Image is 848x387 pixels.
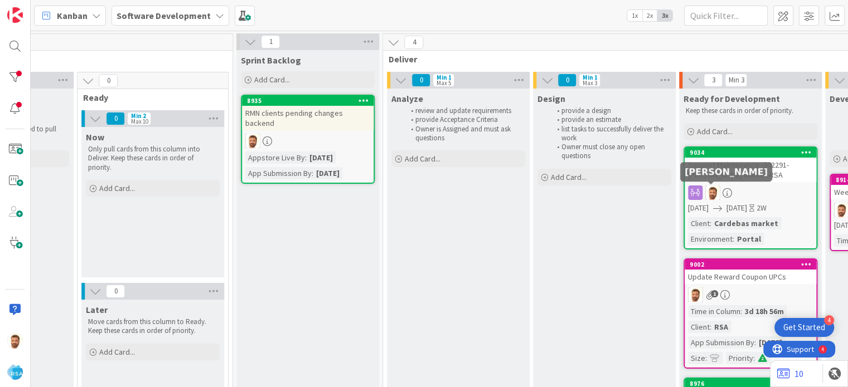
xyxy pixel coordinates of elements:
img: AS [7,333,23,349]
img: avatar [7,364,23,380]
span: : [733,233,734,245]
img: AS [705,185,720,200]
div: Max 5 [436,80,450,86]
div: Client [688,321,710,333]
span: 1x [627,10,642,21]
div: Size [688,352,705,364]
li: review and update requirements [405,106,524,115]
li: provide a design [551,106,670,115]
div: Open Get Started checklist, remaining modules: 4 [774,318,834,337]
span: Support [23,2,51,15]
input: Quick Filter... [684,6,768,26]
li: list tasks to successfully deliver the work [551,125,670,143]
span: : [754,336,756,349]
span: 3x [657,10,672,21]
div: Max 3 [582,80,597,86]
span: Kanban [57,9,88,22]
span: : [710,321,711,333]
span: 0 [106,285,125,298]
span: Now [86,131,104,143]
div: Min 1 [436,75,451,80]
p: Move cards from this column to Ready. Keep these cards in order of priority. [88,317,217,336]
span: 0 [99,74,118,87]
div: 9002 [690,261,816,268]
div: 3d 18h 56m [742,305,787,317]
div: App Submission By [688,336,754,349]
img: AS [245,134,260,148]
span: : [710,217,711,229]
div: AS [685,185,816,200]
div: Min 1 [582,75,597,80]
span: Design [537,93,565,104]
img: AS [688,287,702,302]
li: Owner must close any open questions [551,143,670,161]
li: provide Acceptance Criteria [405,115,524,124]
div: Portal [734,233,764,245]
span: : [305,151,307,164]
div: 9034 [685,148,816,158]
span: Add Card... [697,126,733,136]
div: AS [242,134,374,148]
div: [DATE] [756,336,785,349]
a: 8935RMN clients pending changes backendASAppstore Live By:[DATE]App Submission By:[DATE] [241,95,375,184]
span: 2x [642,10,657,21]
div: 9002Update Reward Coupon UPCs [685,259,816,284]
a: 9034Support Maintenance -302291-[PERSON_NAME] Market-RSAAS[DATE][DATE]2WClient:Cardebas marketEnv... [684,146,817,249]
span: : [753,352,755,364]
span: Add Card... [99,183,135,193]
span: 3 [704,74,723,87]
span: Later [86,304,108,315]
img: Visit kanbanzone.com [7,7,23,23]
div: RMN clients pending changes backend [242,106,374,130]
div: Environment [688,233,733,245]
div: Time in Column [688,305,740,317]
div: Appstore Live By [245,151,305,164]
div: Get Started [783,322,825,333]
div: Max 10 [130,119,148,124]
b: Software Development [117,10,211,21]
span: Ready [83,92,214,103]
span: 0 [106,112,125,125]
div: [DATE] [307,151,336,164]
div: Priority [726,352,753,364]
span: Ready for Development [684,93,780,104]
span: 0 [558,74,576,87]
span: [DATE] [688,202,709,214]
div: Support Maintenance -302291-[PERSON_NAME] Market-RSA [685,158,816,182]
div: [DATE] [313,167,342,179]
div: 4 [824,315,834,325]
li: Owner is Assigned and must ask questions [405,125,524,143]
span: Add Card... [254,75,290,85]
div: Cardebas market [711,217,781,229]
span: : [740,305,742,317]
div: App Submission By [245,167,312,179]
div: 8935RMN clients pending changes backend [242,96,374,130]
li: provide an estimate [551,115,670,124]
span: Sprint Backlog [241,55,301,66]
div: Min 3 [728,77,744,83]
a: 9002Update Reward Coupon UPCsASTime in Column:3d 18h 56mClient:RSAApp Submission By:[DATE]Size:Pr... [684,258,817,369]
div: 9034 [690,149,816,156]
div: 9034Support Maintenance -302291-[PERSON_NAME] Market-RSA [685,148,816,182]
div: Min 2 [130,113,146,119]
span: 0 [411,74,430,87]
span: 4 [404,36,423,49]
a: 10 [777,367,803,380]
p: Keep these cards in order of priority. [686,106,815,115]
span: [DATE] [726,202,747,214]
span: Add Card... [551,172,587,182]
span: : [312,167,313,179]
span: : [705,352,707,364]
div: 4 [58,4,61,13]
div: Client [688,217,710,229]
span: 1 [711,290,718,297]
div: RSA [711,321,731,333]
p: Only pull cards from this column into Deliver. Keep these cards in order of priority. [88,145,217,172]
span: Analyze [391,93,423,104]
span: 1 [261,35,280,48]
div: 8935 [242,96,374,106]
h5: [PERSON_NAME] [685,166,768,177]
div: 8935 [247,97,374,105]
div: AS [685,287,816,302]
span: Add Card... [405,154,440,164]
